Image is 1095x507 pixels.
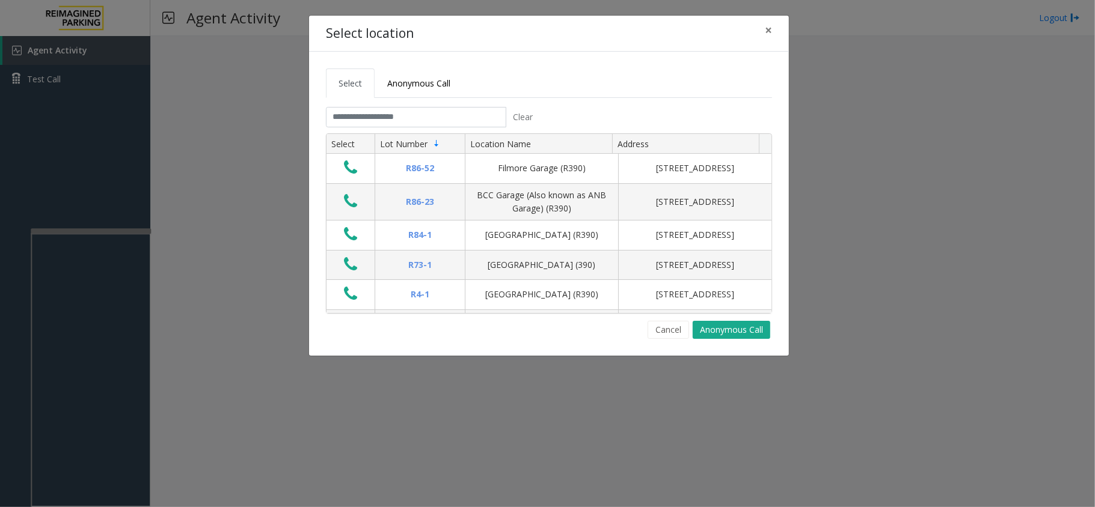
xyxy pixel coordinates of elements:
div: R84-1 [382,228,458,241]
div: Data table [327,134,771,313]
span: Select [339,77,362,89]
div: [STREET_ADDRESS] [626,258,764,272]
div: [STREET_ADDRESS] [626,162,764,175]
div: R4-1 [382,288,458,301]
div: BCC Garage (Also known as ANB Garage) (R390) [473,189,611,216]
div: [STREET_ADDRESS] [626,195,764,208]
span: Sortable [432,139,441,148]
ul: Tabs [326,68,772,98]
span: Anonymous Call [387,77,450,89]
button: Close [756,16,781,45]
button: Anonymous Call [693,321,770,339]
div: [STREET_ADDRESS] [626,288,764,301]
span: × [765,22,772,38]
div: [GEOGRAPHIC_DATA] (R390) [473,288,611,301]
button: Cancel [648,321,689,339]
div: [STREET_ADDRESS] [626,228,764,241]
div: [GEOGRAPHIC_DATA] (390) [473,258,611,272]
div: [GEOGRAPHIC_DATA] (R390) [473,228,611,241]
div: Filmore Garage (R390) [473,162,611,175]
button: Clear [506,107,540,127]
div: R86-23 [382,195,458,208]
span: Location Name [470,138,531,150]
div: R86-52 [382,162,458,175]
h4: Select location [326,24,414,43]
div: R73-1 [382,258,458,272]
span: Lot Number [380,138,428,150]
span: Address [618,138,649,150]
th: Select [327,134,375,154]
